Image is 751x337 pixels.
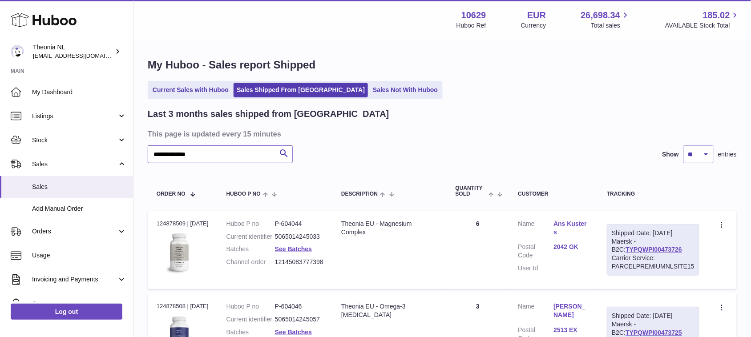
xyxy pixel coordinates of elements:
dd: P-604046 [275,302,323,311]
span: entries [718,150,737,159]
span: Add Manual Order [32,205,126,213]
span: Order No [157,191,186,197]
span: Quantity Sold [456,185,486,197]
img: 106291725893142.jpg [157,230,201,275]
dd: 5065014245057 [275,315,323,324]
dt: Batches [226,245,275,253]
span: Sales [32,183,126,191]
a: Log out [11,304,122,320]
span: Sales [32,160,117,168]
dd: 5065014245033 [275,233,323,241]
a: 26,698.34 Total sales [581,9,630,30]
span: Stock [32,136,117,144]
h1: My Huboo - Sales report Shipped [148,58,737,72]
span: My Dashboard [32,88,126,96]
dt: Name [518,302,554,321]
dt: Current identifier [226,315,275,324]
a: 185.02 AVAILABLE Stock Total [665,9,740,30]
span: [EMAIL_ADDRESS][DOMAIN_NAME] [33,52,131,59]
dd: 12145083777398 [275,258,323,266]
dt: Current identifier [226,233,275,241]
div: Shipped Date: [DATE] [612,229,694,237]
strong: EUR [527,9,546,21]
label: Show [662,150,679,159]
dt: Huboo P no [226,220,275,228]
img: info@wholesomegoods.eu [11,45,24,58]
td: 6 [447,211,509,289]
span: Description [341,191,378,197]
a: 2042 GK [553,243,589,251]
a: Current Sales with Huboo [149,83,232,97]
div: Customer [518,191,589,197]
span: Cases [32,299,126,308]
div: Huboo Ref [456,21,486,30]
strong: 10629 [461,9,486,21]
div: Theonia EU - Omega-3 [MEDICAL_DATA] [341,302,438,319]
span: 185.02 [703,9,730,21]
span: Listings [32,112,117,120]
dt: Postal Code [518,243,554,260]
div: Carrier Service: PARCELPREMIUMNLSITE15 [612,254,694,271]
dt: Huboo P no [226,302,275,311]
a: TYPQWPI00473726 [626,246,682,253]
div: Theonia EU - Magnesium Complex [341,220,438,237]
a: 2513 EX [553,326,589,334]
a: [PERSON_NAME] [553,302,589,319]
dt: Name [518,220,554,239]
a: Sales Shipped From [GEOGRAPHIC_DATA] [234,83,368,97]
h2: Last 3 months sales shipped from [GEOGRAPHIC_DATA] [148,108,389,120]
a: Sales Not With Huboo [370,83,441,97]
span: 26,698.34 [581,9,620,21]
dt: Channel order [226,258,275,266]
div: Shipped Date: [DATE] [612,312,694,320]
dd: P-604044 [275,220,323,228]
span: Orders [32,227,117,236]
a: Ans Kusters [553,220,589,237]
dt: User Id [518,264,554,273]
div: Tracking [607,191,699,197]
span: AVAILABLE Stock Total [665,21,740,30]
div: 124878509 | [DATE] [157,220,209,228]
span: Invoicing and Payments [32,275,117,284]
a: See Batches [275,329,312,336]
span: Usage [32,251,126,260]
span: Huboo P no [226,191,261,197]
div: Currency [521,21,546,30]
h3: This page is updated every 15 minutes [148,129,735,139]
div: Theonia NL [33,43,113,60]
div: Maersk - B2C: [607,224,699,276]
div: 124878508 | [DATE] [157,302,209,310]
a: TYPQWPI00473725 [626,329,682,336]
span: Total sales [591,21,630,30]
dt: Batches [226,328,275,337]
a: See Batches [275,245,312,253]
